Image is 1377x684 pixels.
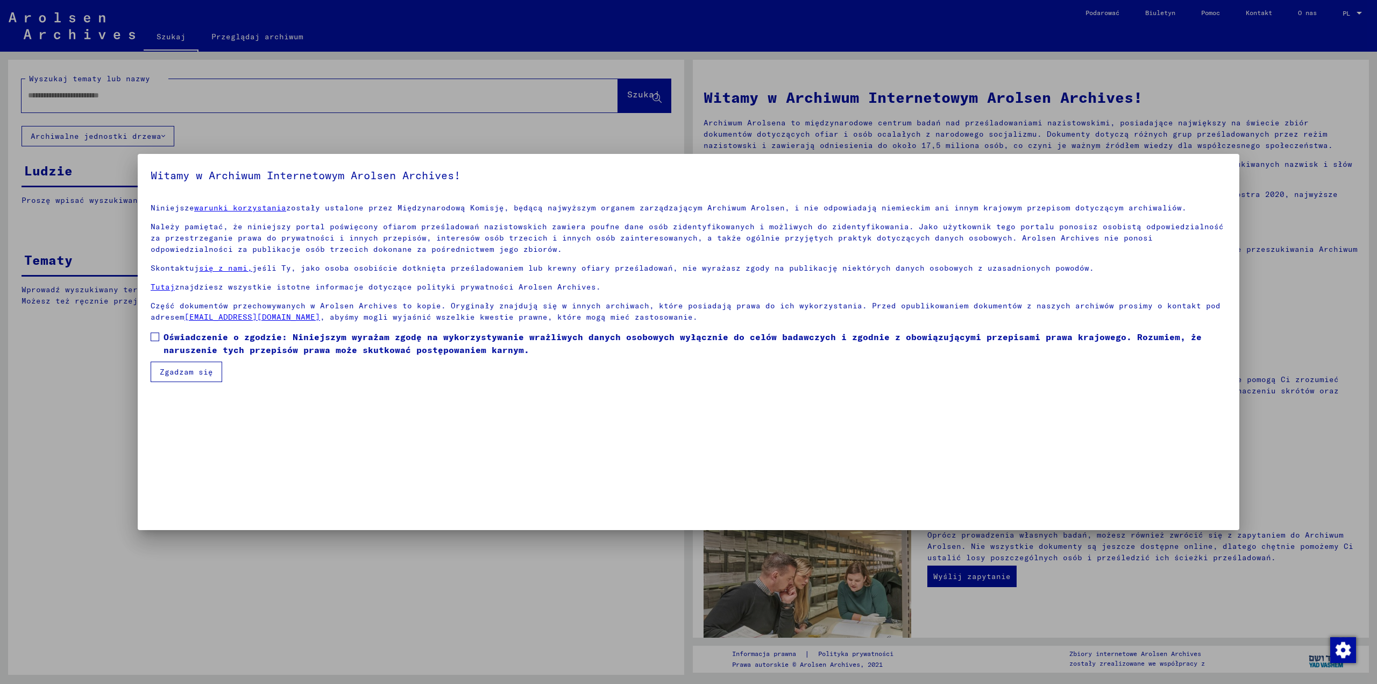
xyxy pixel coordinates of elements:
a: się z nami, [199,263,252,273]
font: jeśli Ty, jako osoba osobiście dotknięta prześladowaniem lub krewny ofiary prześladowań, nie wyra... [252,263,1094,273]
button: Zgadzam się [151,362,222,382]
div: Zmiana zgody [1330,637,1355,662]
font: Należy pamiętać, że niniejszy portal poświęcony ofiarom prześladowań nazistowskich zawiera poufne... [151,222,1224,254]
font: Witamy w Archiwum Internetowym Arolsen Archives! [151,168,460,182]
font: Część dokumentów przechowywanych w Arolsen Archives to kopie. Oryginały znajdują się w innych arc... [151,301,1220,322]
font: Oświadczenie o zgodzie: Niniejszym wyrażam zgodę na wykorzystywanie wrażliwych danych osobowych w... [164,332,1202,355]
font: znajdziesz wszystkie istotne informacje dotyczące polityki prywatności Arolsen Archives. [175,282,601,292]
font: Zgadzam się [160,367,213,377]
font: zostały ustalone przez Międzynarodową Komisję, będącą najwyższym organem zarządzającym Archiwum A... [286,203,1187,213]
font: Niniejsze [151,203,194,213]
font: Skontaktuj [151,263,199,273]
img: Zmiana zgody [1330,637,1356,663]
font: , abyśmy mogli wyjaśnić wszelkie kwestie prawne, które mogą mieć zastosowanie. [320,312,698,322]
a: warunki korzystania [194,203,286,213]
a: [EMAIL_ADDRESS][DOMAIN_NAME] [184,312,320,322]
a: Tutaj [151,282,175,292]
